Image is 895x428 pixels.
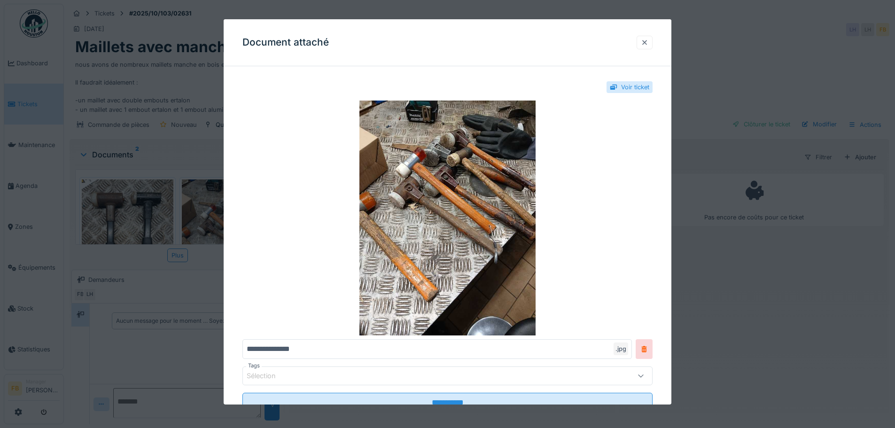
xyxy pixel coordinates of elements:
div: .jpg [614,342,628,355]
h3: Document attaché [242,37,329,48]
div: Sélection [247,371,289,381]
div: Voir ticket [621,83,649,92]
label: Tags [246,362,262,370]
img: 779dee45-d78d-4881-9a44-41cfd38ce568-20250930_111032.jpg [242,101,653,335]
